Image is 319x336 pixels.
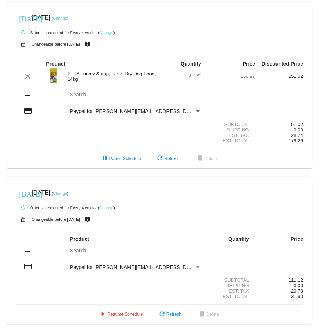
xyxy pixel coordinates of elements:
mat-icon: lock_open [19,215,28,224]
div: 158.97 [207,73,255,79]
span: Refresh [156,156,179,161]
strong: Discounted Price [262,61,303,67]
strong: Quantity [228,236,249,242]
div: Est. Tax [207,288,255,294]
mat-icon: edit [192,72,201,81]
small: 0 items scheduled for Every 4 weeks [16,206,96,210]
strong: Price [291,236,303,242]
strong: Product [46,61,65,67]
div: Subtotal [207,277,255,283]
small: Changeable before [DATE] [32,217,80,222]
div: Shipping [207,127,255,133]
strong: Quantity [181,61,201,67]
mat-icon: live_help [83,39,92,49]
mat-icon: autorenew [19,203,28,212]
mat-icon: [DATE] [19,14,28,22]
span: 179.26 [289,138,303,143]
span: 0.00 [294,283,303,288]
span: Refresh [158,312,182,317]
mat-icon: credit_card [24,262,32,271]
div: Est. Total [207,138,255,143]
mat-icon: add [24,247,32,256]
button: Pause Schedule [95,152,146,165]
div: 111.12 [255,277,303,283]
strong: Product [70,236,89,242]
mat-icon: play_arrow [99,310,107,319]
span: Delete [198,312,219,317]
span: 131.90 [289,294,303,299]
mat-icon: lock_open [19,39,28,49]
a: Change [99,30,113,35]
button: Refresh [150,152,185,165]
a: Change [53,16,67,20]
span: 0.00 [294,127,303,133]
mat-icon: pause [100,154,109,163]
mat-icon: refresh [156,154,164,163]
span: Resume Schedule [99,312,143,317]
mat-icon: live_help [83,215,92,224]
span: Paypal for [PERSON_NAME][EMAIL_ADDRESS][DOMAIN_NAME] [70,264,222,270]
mat-select: Payment Method [70,264,201,270]
button: Delete [190,152,223,165]
div: Est. Tax [207,133,255,138]
a: Change [53,191,67,196]
mat-icon: [DATE] [19,189,28,198]
span: 20.78 [291,288,303,294]
button: Refresh [152,308,187,321]
a: Change [99,206,113,210]
mat-icon: delete [196,154,204,163]
div: Est. Total [207,294,255,299]
mat-icon: clear [24,72,32,81]
mat-icon: autorenew [19,28,28,37]
strong: Price [243,61,255,67]
small: ( ) [98,206,115,210]
div: Shipping [207,283,255,288]
div: Subtotal [207,122,255,127]
img: 32926.jpg [46,68,61,83]
span: 28.24 [291,133,303,138]
mat-icon: delete [198,310,206,319]
mat-icon: refresh [158,310,166,319]
mat-icon: add [24,91,32,100]
small: 3 items scheduled for Every 4 weeks [16,30,96,35]
div: 151.02 [255,73,303,79]
div: BETA Turkey &amp; Lamb Dry Dog Food, 14kg [64,71,159,82]
small: ( ) [51,191,69,196]
div: 151.02 [255,122,303,127]
span: Pause Schedule [100,156,141,161]
span: Paypal for [PERSON_NAME][EMAIL_ADDRESS][DOMAIN_NAME] [70,108,222,114]
button: Delete [192,308,225,321]
input: Search... [70,248,201,254]
mat-select: Payment Method [70,108,201,114]
mat-icon: credit_card [24,106,32,115]
small: ( ) [98,30,115,35]
small: ( ) [51,16,69,20]
span: 3 [188,72,201,78]
small: Changeable before [DATE] [32,42,80,46]
span: Delete [196,156,217,161]
input: Search... [70,92,201,98]
button: Resume Schedule [93,308,149,321]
